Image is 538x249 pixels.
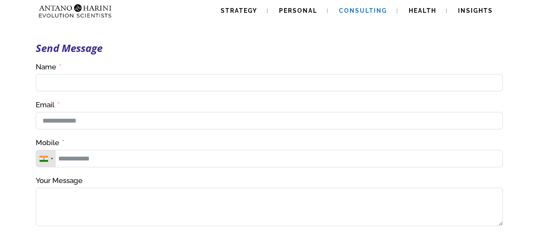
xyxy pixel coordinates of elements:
[36,188,503,226] textarea: Your Message
[36,138,65,148] label: Mobile
[36,41,102,55] strong: Send Message
[36,176,83,186] label: Your Message
[36,150,503,167] input: Mobile
[339,7,387,14] span: Consulting
[36,112,503,129] input: Email
[36,150,56,167] div: Telephone country code
[458,7,493,14] span: Insights
[36,62,62,72] label: Name
[36,100,60,110] label: Email
[409,7,436,14] span: Health
[279,7,317,14] span: Personal
[221,7,257,14] span: Strategy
